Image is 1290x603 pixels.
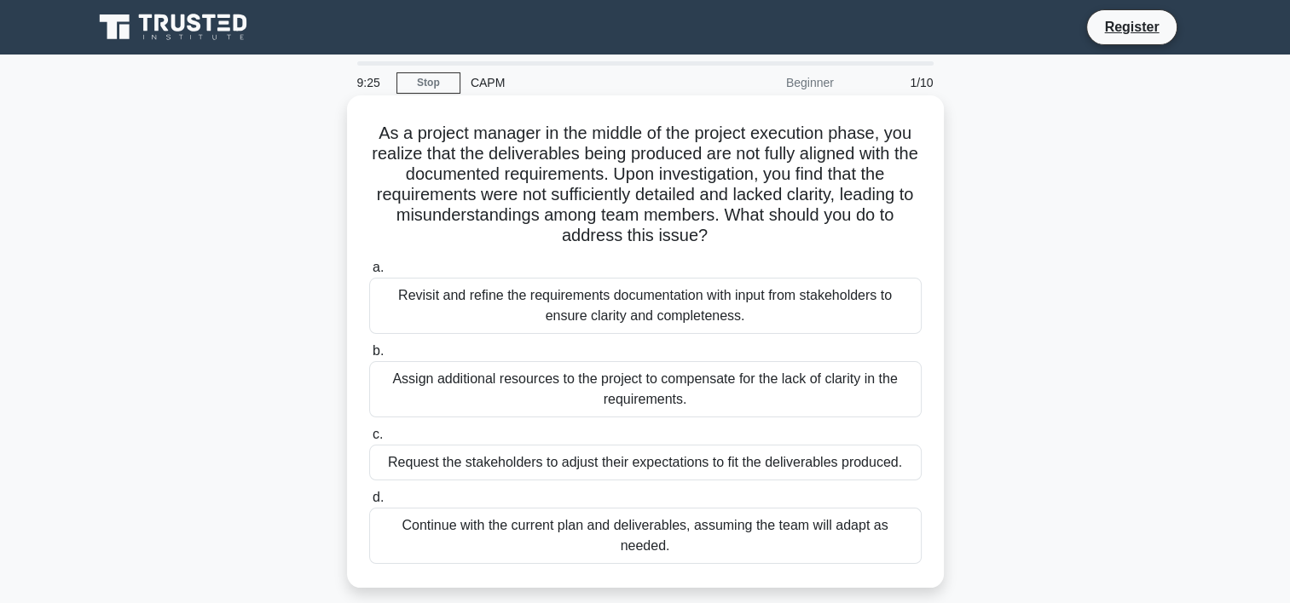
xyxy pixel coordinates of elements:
div: Continue with the current plan and deliverables, assuming the team will adapt as needed. [369,508,922,564]
div: Beginner [695,66,844,100]
div: 1/10 [844,66,944,100]
div: Request the stakeholders to adjust their expectations to fit the deliverables produced. [369,445,922,480]
a: Register [1094,16,1169,37]
span: a. [373,260,384,274]
span: d. [373,490,384,504]
div: CAPM [460,66,695,100]
div: Assign additional resources to the project to compensate for the lack of clarity in the requireme... [369,361,922,417]
h5: As a project manager in the middle of the project execution phase, you realize that the deliverab... [367,123,923,247]
span: c. [373,427,383,441]
div: Revisit and refine the requirements documentation with input from stakeholders to ensure clarity ... [369,278,922,334]
div: 9:25 [347,66,396,100]
span: b. [373,343,384,358]
a: Stop [396,72,460,94]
